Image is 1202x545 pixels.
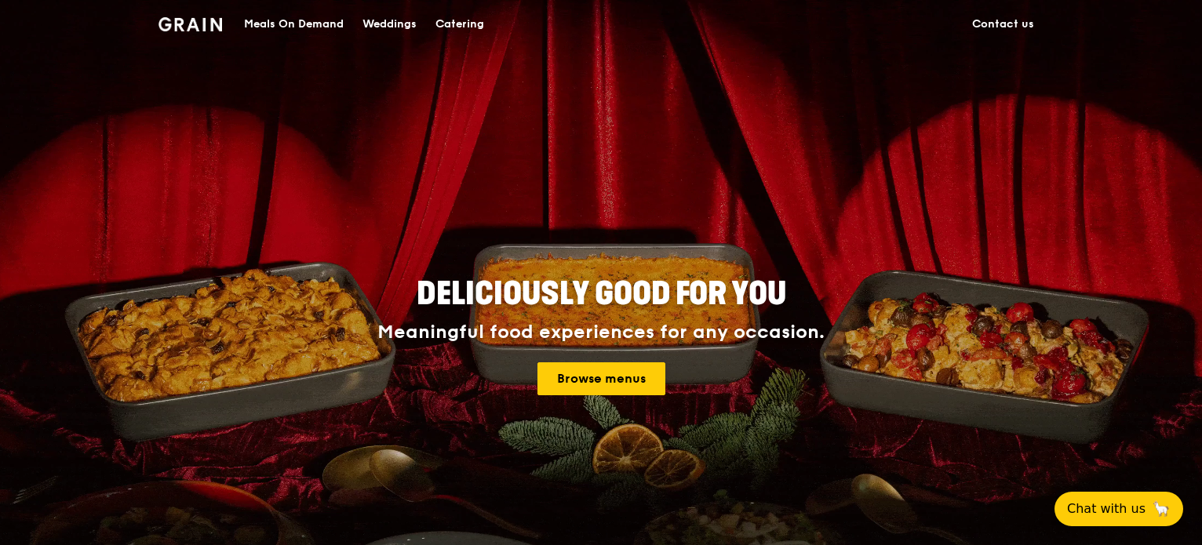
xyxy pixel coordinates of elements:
a: Weddings [353,1,426,48]
span: Deliciously good for you [417,275,786,313]
a: Contact us [963,1,1044,48]
a: Catering [426,1,494,48]
button: Chat with us🦙 [1054,492,1183,526]
div: Catering [435,1,484,48]
div: Meaningful food experiences for any occasion. [319,322,883,343]
span: Chat with us [1067,500,1146,518]
div: Meals On Demand [244,1,344,48]
img: Grain [158,17,222,31]
div: Weddings [362,1,417,48]
a: Browse menus [537,362,665,395]
span: 🦙 [1152,500,1171,518]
